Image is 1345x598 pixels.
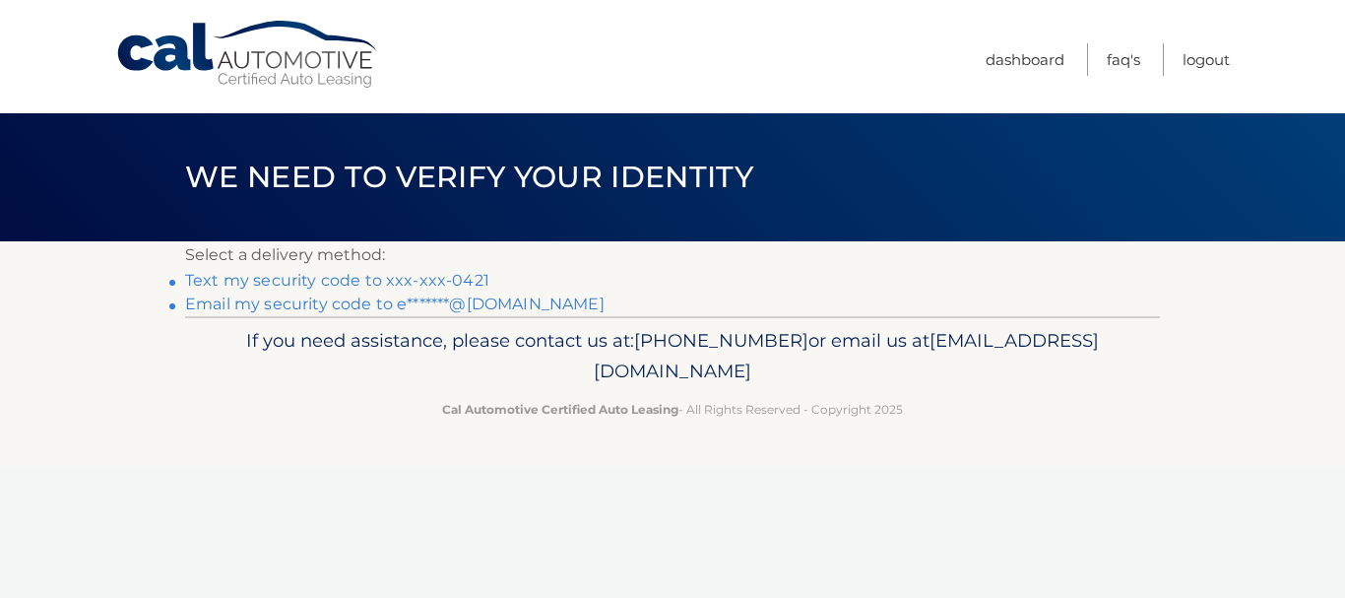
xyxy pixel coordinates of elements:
span: We need to verify your identity [185,159,753,195]
span: [PHONE_NUMBER] [634,329,808,352]
p: If you need assistance, please contact us at: or email us at [198,325,1147,388]
a: Cal Automotive [115,20,381,90]
a: FAQ's [1107,43,1140,76]
a: Text my security code to xxx-xxx-0421 [185,271,489,290]
strong: Cal Automotive Certified Auto Leasing [442,402,678,417]
a: Logout [1183,43,1230,76]
a: Email my security code to e*******@[DOMAIN_NAME] [185,295,605,313]
a: Dashboard [986,43,1064,76]
p: - All Rights Reserved - Copyright 2025 [198,399,1147,420]
p: Select a delivery method: [185,241,1160,269]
